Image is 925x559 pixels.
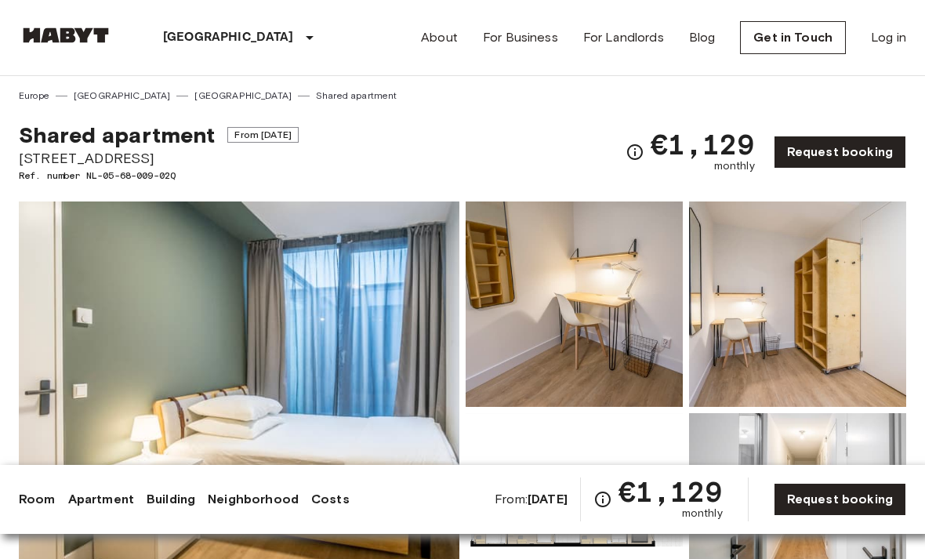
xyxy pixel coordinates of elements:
[163,28,294,47] p: [GEOGRAPHIC_DATA]
[495,491,568,508] span: From:
[68,490,134,509] a: Apartment
[19,169,299,183] span: Ref. number NL-05-68-009-02Q
[774,136,906,169] a: Request booking
[528,492,568,506] b: [DATE]
[682,506,723,521] span: monthly
[466,201,683,407] img: Picture of unit NL-05-68-009-02Q
[740,21,846,54] a: Get in Touch
[19,148,299,169] span: [STREET_ADDRESS]
[483,28,558,47] a: For Business
[871,28,906,47] a: Log in
[774,483,906,516] a: Request booking
[583,28,664,47] a: For Landlords
[311,490,350,509] a: Costs
[689,201,906,407] img: Picture of unit NL-05-68-009-02Q
[626,143,644,162] svg: Check cost overview for full price breakdown. Please note that discounts apply to new joiners onl...
[618,477,723,506] span: €1,129
[74,89,171,103] a: [GEOGRAPHIC_DATA]
[19,490,56,509] a: Room
[194,89,292,103] a: [GEOGRAPHIC_DATA]
[19,27,113,43] img: Habyt
[651,130,755,158] span: €1,129
[19,122,215,148] span: Shared apartment
[714,158,755,174] span: monthly
[147,490,195,509] a: Building
[208,490,299,509] a: Neighborhood
[316,89,397,103] a: Shared apartment
[689,28,716,47] a: Blog
[421,28,458,47] a: About
[19,89,49,103] a: Europe
[227,127,299,143] span: From [DATE]
[593,490,612,509] svg: Check cost overview for full price breakdown. Please note that discounts apply to new joiners onl...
